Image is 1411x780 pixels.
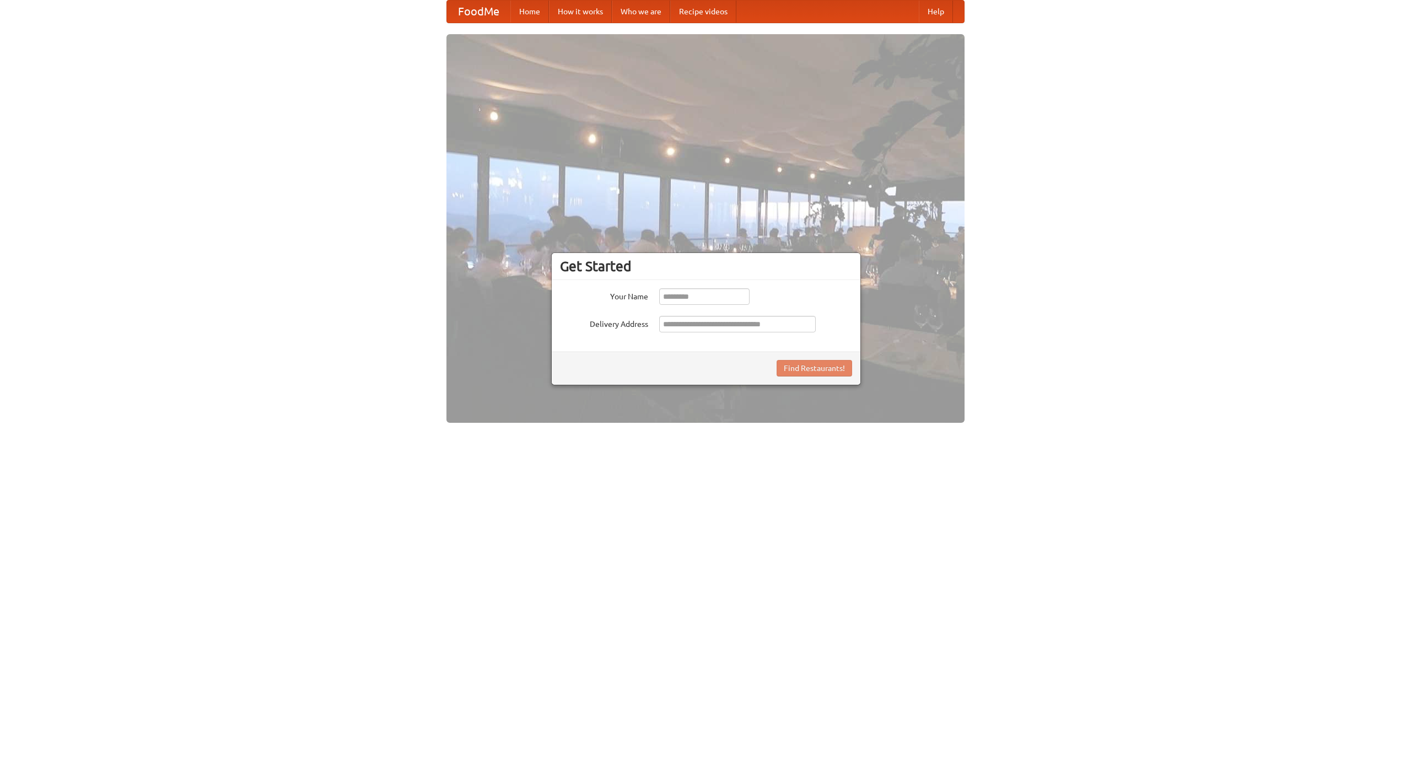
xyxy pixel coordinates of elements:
label: Delivery Address [560,316,648,330]
a: Who we are [612,1,670,23]
h3: Get Started [560,258,852,275]
button: Find Restaurants! [777,360,852,376]
a: Help [919,1,953,23]
a: Home [510,1,549,23]
a: Recipe videos [670,1,736,23]
label: Your Name [560,288,648,302]
a: FoodMe [447,1,510,23]
a: How it works [549,1,612,23]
